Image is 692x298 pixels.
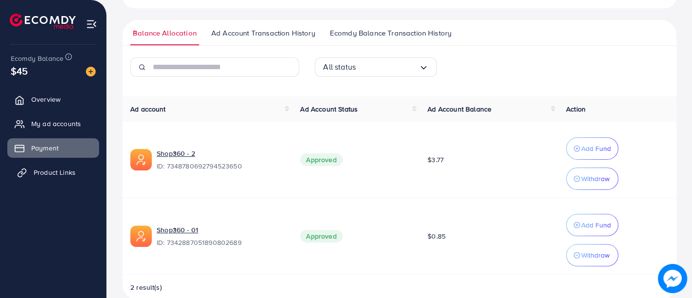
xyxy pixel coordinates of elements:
[7,138,99,158] a: Payment
[157,149,285,171] div: <span class='underline'>Shop360 - 2</span></br>7348780692794523650
[157,238,285,247] span: ID: 7342887051890802689
[356,59,419,74] input: Search for option
[7,163,99,182] a: Product Links
[566,168,618,190] button: Withdraw
[31,94,61,104] span: Overview
[130,282,162,292] span: 2 result(s)
[157,225,198,235] a: Shop360 - 01
[581,249,610,261] p: Withdraw
[300,230,342,242] span: Approved
[566,104,586,114] span: Action
[130,225,152,247] img: ic-ads-acc.e4c84228.svg
[300,153,342,166] span: Approved
[7,90,99,109] a: Overview
[658,264,687,293] img: image
[581,219,611,231] p: Add Fund
[11,64,28,78] span: $45
[323,59,356,74] span: All status
[330,28,451,38] span: Ecomdy Balance Transaction History
[157,225,285,247] div: <span class='underline'>Shop360 - 01</span></br>7342887051890802689
[566,214,618,236] button: Add Fund
[157,161,285,171] span: ID: 7348780692794523650
[130,104,166,114] span: Ad account
[157,149,195,158] a: Shop360 - 2
[86,67,96,76] img: image
[133,28,197,38] span: Balance Allocation
[10,14,76,29] img: logo
[581,143,611,154] p: Add Fund
[427,155,444,165] span: $3.77
[427,231,446,241] span: $0.85
[300,104,358,114] span: Ad Account Status
[130,149,152,170] img: ic-ads-acc.e4c84228.svg
[427,104,491,114] span: Ad Account Balance
[7,114,99,133] a: My ad accounts
[211,28,315,38] span: Ad Account Transaction History
[34,168,76,177] span: Product Links
[11,54,63,63] span: Ecomdy Balance
[315,57,437,77] div: Search for option
[31,143,59,153] span: Payment
[31,119,81,129] span: My ad accounts
[581,173,610,185] p: Withdraw
[566,244,618,266] button: Withdraw
[86,19,97,30] img: menu
[566,137,618,160] button: Add Fund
